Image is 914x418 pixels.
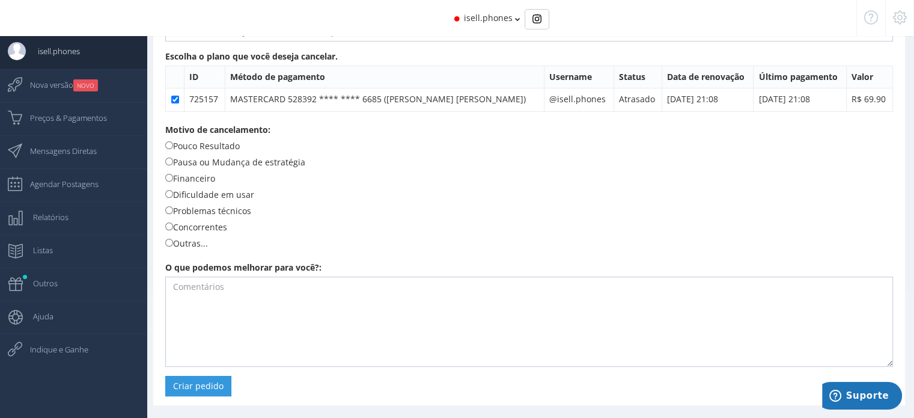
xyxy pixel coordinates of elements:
[544,66,614,88] th: Username
[464,12,513,23] span: isell.phones
[165,174,173,182] input: Financeiro
[225,88,544,111] td: MASTERCARD 528392 **** **** 6685 ([PERSON_NAME] [PERSON_NAME])
[165,376,231,396] button: Criar pedido
[184,88,225,111] td: 725157
[165,190,173,198] input: Dificuldade em usar
[73,79,98,91] small: NOVO
[18,169,99,199] span: Agendar Postagens
[614,88,662,111] td: Atrasado
[165,158,173,165] input: Pausa ou Mudança de estratégia
[525,9,549,29] div: Basic example
[21,202,69,232] span: Relatórios
[754,88,846,111] td: [DATE] 21:08
[662,88,754,111] td: [DATE] 21:08
[846,66,892,88] th: Valor
[165,236,208,250] label: Outras...
[532,14,541,23] img: Instagram_simple_icon.svg
[225,66,544,88] th: Método de pagamento
[544,88,614,111] td: @isell.phones
[18,136,97,166] span: Mensagens Diretas
[18,103,107,133] span: Preços & Pagamentos
[165,188,254,201] label: Dificuldade em usar
[165,124,270,135] b: Motivo de cancelamento:
[614,66,662,88] th: Status
[662,66,754,88] th: Data de renovação
[18,334,88,364] span: Indique e Ganhe
[165,171,215,185] label: Financeiro
[26,36,80,66] span: isell.phones
[21,301,53,331] span: Ajuda
[8,42,26,60] img: User Image
[846,88,892,111] td: R$ 69.90
[21,268,58,298] span: Outros
[822,382,902,412] iframe: Abre um widget para que você possa encontrar mais informações
[165,223,173,230] input: Concorrentes
[184,66,225,88] th: ID
[165,262,321,273] b: O que podemos melhorar para você?:
[165,239,173,247] input: Outras...
[165,139,240,152] label: Pouco Resultado
[165,204,251,217] label: Problemas técnicos
[18,70,98,100] span: Nova versão
[165,220,227,233] label: Concorrentes
[21,235,53,265] span: Listas
[165,51,338,62] b: Escolha o plano que você deseja cancelar.
[165,206,173,214] input: Problemas técnicos
[754,66,846,88] th: Último pagamento
[165,155,305,168] label: Pausa ou Mudança de estratégia
[165,141,173,149] input: Pouco Resultado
